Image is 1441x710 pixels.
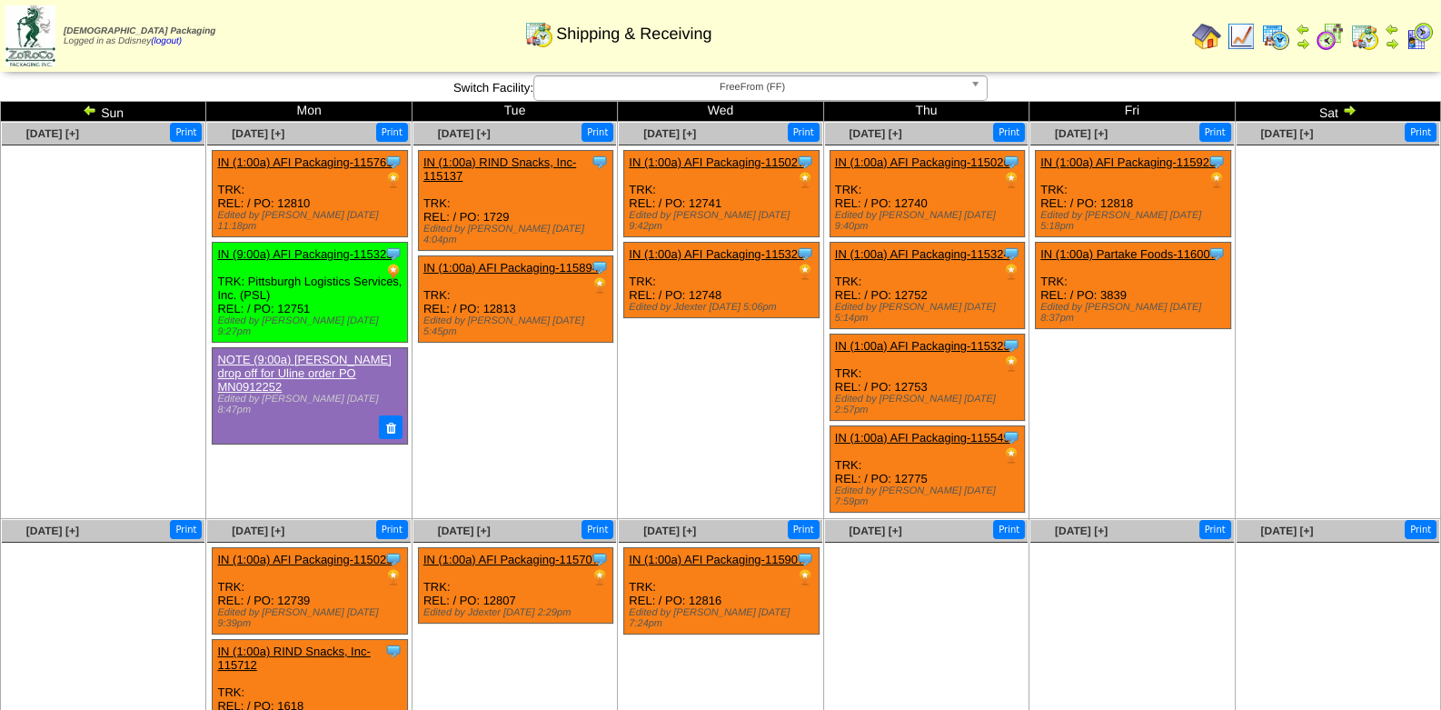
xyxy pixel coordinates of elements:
span: [DATE] [+] [232,525,284,537]
img: PO [796,568,814,586]
div: TRK: REL: / PO: 12810 [213,151,407,237]
div: Edited by [PERSON_NAME] [DATE] 4:04pm [423,224,612,245]
img: Tooltip [591,550,609,568]
button: Print [1199,123,1231,142]
div: Edited by [PERSON_NAME] [DATE] 7:24pm [629,607,818,629]
div: TRK: REL: / PO: 12818 [1036,151,1230,237]
a: IN (1:00a) AFI Packaging-115549 [835,431,1010,445]
a: (logout) [151,36,182,46]
button: Print [1405,520,1436,539]
div: TRK: REL: / PO: 12807 [418,548,612,624]
a: IN (1:00a) AFI Packaging-115025 [217,553,393,566]
img: PO [384,568,402,586]
td: Thu [823,102,1029,122]
button: Print [993,123,1025,142]
button: Print [993,520,1025,539]
img: PO [1002,446,1020,465]
span: [DATE] [+] [643,525,696,537]
img: PO [591,276,609,295]
div: TRK: REL: / PO: 12739 [213,548,407,635]
a: [DATE] [+] [232,127,284,140]
img: calendarinout.gif [1350,22,1379,51]
a: [DATE] [+] [438,525,491,537]
img: Tooltip [1207,153,1226,171]
img: PO [1002,263,1020,281]
img: Tooltip [384,550,402,568]
a: IN (1:00a) AFI Packaging-115324 [835,247,1010,261]
img: Tooltip [591,153,609,171]
img: Tooltip [1002,336,1020,355]
span: Logged in as Ddisney [64,26,215,46]
a: IN (1:00a) AFI Packaging-115320 [629,247,804,261]
button: Print [788,123,820,142]
td: Fri [1029,102,1235,122]
a: IN (1:00a) AFI Packaging-115923 [1040,155,1216,169]
img: line_graph.gif [1227,22,1256,51]
img: Tooltip [1002,153,1020,171]
img: home.gif [1192,22,1221,51]
img: arrowright.gif [1342,103,1357,117]
a: NOTE (9:00a) [PERSON_NAME] drop off for Uline order PO MN0912252 [217,353,391,394]
a: [DATE] [+] [1055,127,1108,140]
img: PO [1207,171,1226,189]
span: [DATE] [+] [1260,525,1313,537]
a: [DATE] [+] [26,525,79,537]
a: IN (1:00a) AFI Packaging-115325 [835,339,1010,353]
img: arrowleft.gif [1385,22,1399,36]
a: IN (1:00a) AFI Packaging-115707 [423,553,599,566]
a: [DATE] [+] [1055,525,1108,537]
span: [DATE] [+] [643,127,696,140]
div: Edited by Jdexter [DATE] 5:06pm [629,302,818,313]
a: [DATE] [+] [849,127,901,140]
button: Print [788,520,820,539]
td: Tue [412,102,617,122]
img: calendarinout.gif [524,19,553,48]
div: Edited by [PERSON_NAME] [DATE] 9:39pm [217,607,406,629]
div: TRK: REL: / PO: 12752 [830,243,1024,329]
button: Print [1199,520,1231,539]
button: Print [581,520,613,539]
div: TRK: REL: / PO: 12753 [830,335,1024,421]
div: TRK: REL: / PO: 12740 [830,151,1024,237]
div: Edited by [PERSON_NAME] [DATE] 5:14pm [835,302,1024,324]
img: Tooltip [591,258,609,276]
td: Wed [618,102,823,122]
div: Edited by [PERSON_NAME] [DATE] 9:27pm [217,315,406,337]
img: PO [796,263,814,281]
img: Tooltip [384,642,402,660]
div: Edited by [PERSON_NAME] [DATE] 7:59pm [835,485,1024,507]
div: Edited by [PERSON_NAME] [DATE] 2:57pm [835,394,1024,415]
div: TRK: REL: / PO: 12816 [624,548,819,635]
a: IN (1:00a) RIND Snacks, Inc-115712 [217,645,370,672]
a: [DATE] [+] [1260,127,1313,140]
button: Print [170,520,202,539]
a: IN (1:00a) RIND Snacks, Inc-115137 [423,155,576,183]
a: IN (1:00a) AFI Packaging-115027 [629,155,804,169]
div: Edited by [PERSON_NAME] [DATE] 5:18pm [1040,210,1229,232]
a: [DATE] [+] [26,127,79,140]
div: TRK: REL: / PO: 3839 [1036,243,1230,329]
img: arrowleft.gif [1296,22,1310,36]
img: calendarprod.gif [1261,22,1290,51]
button: Delete Note [379,415,402,439]
span: FreeFrom (FF) [542,76,963,98]
div: Edited by [PERSON_NAME] [DATE] 5:45pm [423,315,612,337]
img: calendarcustomer.gif [1405,22,1434,51]
div: TRK: REL: / PO: 12813 [418,256,612,343]
button: Print [1405,123,1436,142]
button: Print [170,123,202,142]
a: IN (1:00a) AFI Packaging-115026 [835,155,1010,169]
img: Tooltip [384,245,402,263]
div: TRK: Pittsburgh Logistics Services, Inc. (PSL) REL: / PO: 12751 [213,243,407,343]
td: Sat [1235,102,1440,122]
button: Print [376,123,408,142]
div: Edited by [PERSON_NAME] [DATE] 11:18pm [217,210,406,232]
span: [DEMOGRAPHIC_DATA] Packaging [64,26,215,36]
